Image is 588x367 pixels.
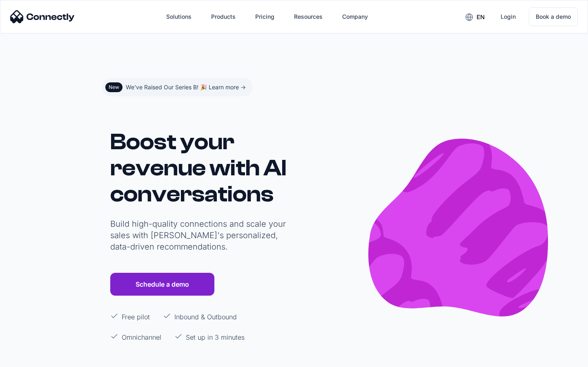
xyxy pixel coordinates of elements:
[494,7,522,27] a: Login
[122,332,161,342] p: Omnichannel
[122,312,150,322] p: Free pilot
[294,11,323,22] div: Resources
[8,352,49,364] aside: Language selected: English
[110,218,290,252] p: Build high-quality connections and scale your sales with [PERSON_NAME]'s personalized, data-drive...
[211,11,236,22] div: Products
[342,11,368,22] div: Company
[166,11,192,22] div: Solutions
[249,7,281,27] a: Pricing
[186,332,245,342] p: Set up in 3 minutes
[10,10,75,23] img: Connectly Logo
[501,11,516,22] div: Login
[110,273,214,296] a: Schedule a demo
[174,312,237,322] p: Inbound & Outbound
[529,7,578,26] a: Book a demo
[110,129,290,207] h1: Boost your revenue with AI conversations
[477,11,485,23] div: en
[102,78,252,96] a: NewWe've Raised Our Series B! 🎉 Learn more ->
[109,84,119,91] div: New
[255,11,274,22] div: Pricing
[16,353,49,364] ul: Language list
[126,82,246,93] div: We've Raised Our Series B! 🎉 Learn more ->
